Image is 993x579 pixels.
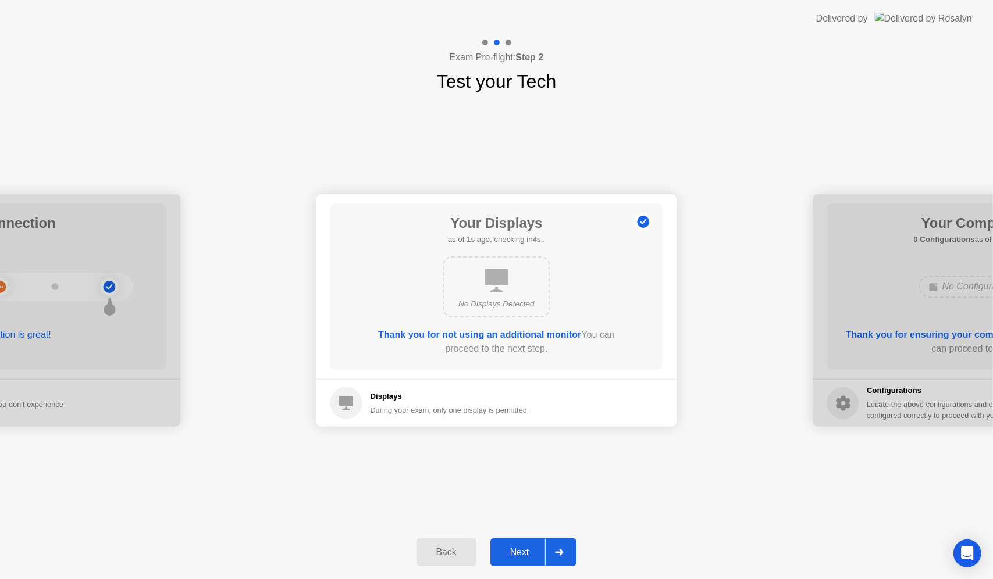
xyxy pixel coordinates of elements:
[515,52,543,62] b: Step 2
[450,51,544,65] h4: Exam Pre-flight:
[454,298,540,310] div: No Displays Detected
[490,538,577,566] button: Next
[816,12,868,26] div: Delivered by
[371,391,528,402] h5: Displays
[448,234,545,245] h5: as of 1s ago, checking in4s..
[364,328,630,356] div: You can proceed to the next step.
[953,539,981,567] div: Open Intercom Messenger
[437,67,557,95] h1: Test your Tech
[371,405,528,416] div: During your exam, only one display is permitted
[420,547,473,557] div: Back
[378,330,581,339] b: Thank you for not using an additional monitor
[875,12,972,25] img: Delivered by Rosalyn
[417,538,476,566] button: Back
[448,213,545,234] h1: Your Displays
[494,547,546,557] div: Next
